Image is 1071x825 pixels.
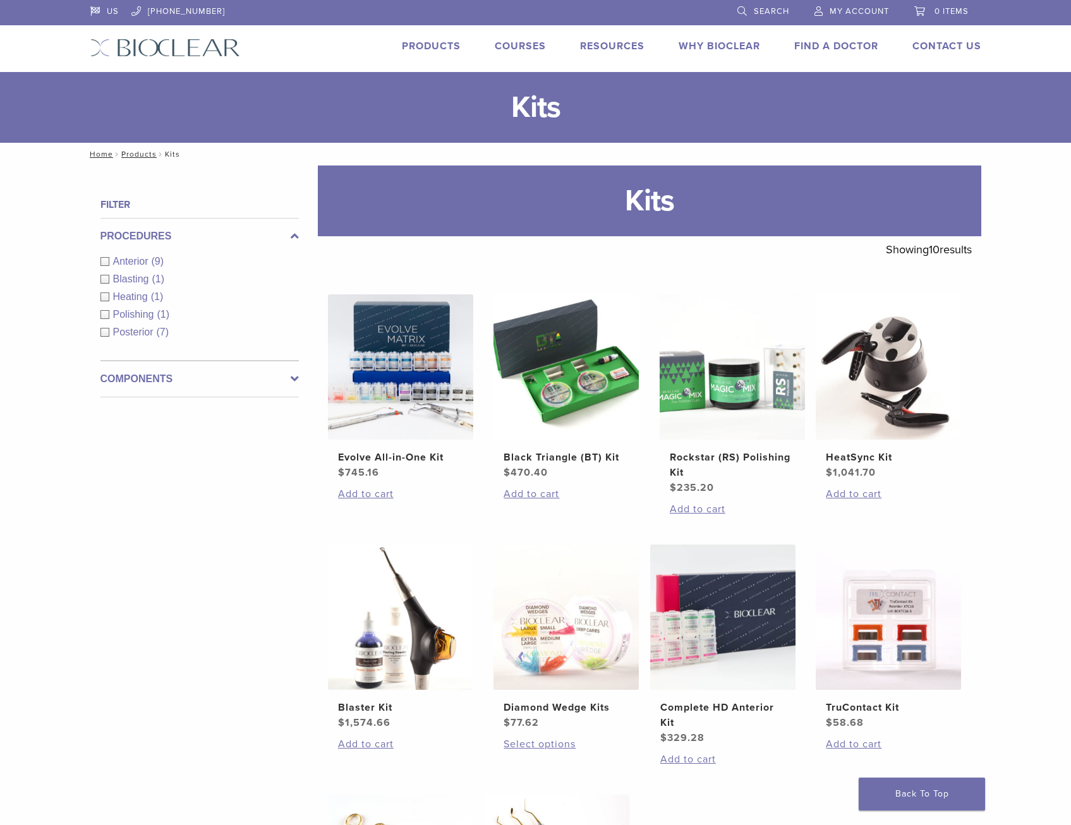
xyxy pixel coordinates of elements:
[826,486,951,502] a: Add to cart: “HeatSync Kit”
[670,502,795,517] a: Add to cart: “Rockstar (RS) Polishing Kit”
[113,274,152,284] span: Blasting
[815,294,962,480] a: HeatSync KitHeatSync Kit $1,041.70
[660,700,785,730] h2: Complete HD Anterior Kit
[826,466,876,479] bdi: 1,041.70
[826,466,833,479] span: $
[157,151,165,157] span: /
[929,243,940,256] span: 10
[826,737,951,752] a: Add to cart: “TruContact Kit”
[660,732,667,744] span: $
[659,294,806,495] a: Rockstar (RS) Polishing KitRockstar (RS) Polishing Kit $235.20
[493,294,640,480] a: Black Triangle (BT) KitBlack Triangle (BT) Kit $470.40
[754,6,789,16] span: Search
[504,450,629,465] h2: Black Triangle (BT) Kit
[157,309,169,320] span: (1)
[660,294,805,440] img: Rockstar (RS) Polishing Kit
[338,737,463,752] a: Add to cart: “Blaster Kit”
[113,151,121,157] span: /
[912,40,981,52] a: Contact Us
[650,545,796,690] img: Complete HD Anterior Kit
[100,229,299,244] label: Procedures
[338,716,345,729] span: $
[493,545,639,690] img: Diamond Wedge Kits
[402,40,461,52] a: Products
[338,486,463,502] a: Add to cart: “Evolve All-in-One Kit”
[650,545,797,745] a: Complete HD Anterior KitComplete HD Anterior Kit $329.28
[318,166,981,236] h1: Kits
[826,700,951,715] h2: TruContact Kit
[338,700,463,715] h2: Blaster Kit
[816,545,961,690] img: TruContact Kit
[152,256,164,267] span: (9)
[504,700,629,715] h2: Diamond Wedge Kits
[328,545,473,690] img: Blaster Kit
[86,150,113,159] a: Home
[886,236,972,263] p: Showing results
[660,752,785,767] a: Add to cart: “Complete HD Anterior Kit”
[338,466,345,479] span: $
[113,291,151,302] span: Heating
[100,197,299,212] h4: Filter
[338,450,463,465] h2: Evolve All-in-One Kit
[816,294,961,440] img: HeatSync Kit
[504,466,511,479] span: $
[338,716,390,729] bdi: 1,574.66
[113,309,157,320] span: Polishing
[495,40,546,52] a: Courses
[152,274,164,284] span: (1)
[826,716,833,729] span: $
[826,450,951,465] h2: HeatSync Kit
[100,371,299,387] label: Components
[113,256,152,267] span: Anterior
[151,291,164,302] span: (1)
[504,716,539,729] bdi: 77.62
[826,716,864,729] bdi: 58.68
[794,40,878,52] a: Find A Doctor
[504,716,511,729] span: $
[90,39,240,57] img: Bioclear
[328,294,473,440] img: Evolve All-in-One Kit
[327,294,475,480] a: Evolve All-in-One KitEvolve All-in-One Kit $745.16
[81,143,991,166] nav: Kits
[670,481,677,494] span: $
[935,6,969,16] span: 0 items
[493,545,640,730] a: Diamond Wedge KitsDiamond Wedge Kits $77.62
[670,450,795,480] h2: Rockstar (RS) Polishing Kit
[815,545,962,730] a: TruContact KitTruContact Kit $58.68
[327,545,475,730] a: Blaster KitBlaster Kit $1,574.66
[504,486,629,502] a: Add to cart: “Black Triangle (BT) Kit”
[670,481,714,494] bdi: 235.20
[504,466,548,479] bdi: 470.40
[504,737,629,752] a: Select options for “Diamond Wedge Kits”
[121,150,157,159] a: Products
[660,732,705,744] bdi: 329.28
[338,466,379,479] bdi: 745.16
[859,778,985,810] a: Back To Top
[157,327,169,337] span: (7)
[580,40,644,52] a: Resources
[493,294,639,440] img: Black Triangle (BT) Kit
[113,327,157,337] span: Posterior
[679,40,760,52] a: Why Bioclear
[830,6,889,16] span: My Account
